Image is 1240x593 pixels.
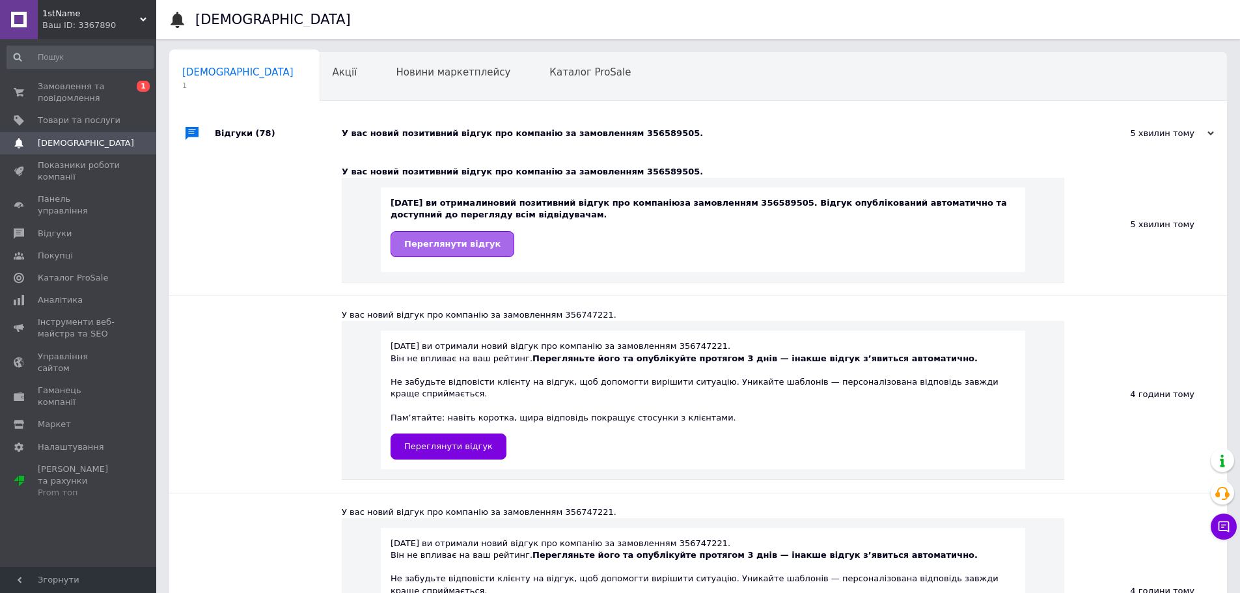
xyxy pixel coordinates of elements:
[391,231,514,257] a: Переглянути відгук
[182,81,294,90] span: 1
[1064,153,1227,296] div: 5 хвилин тому
[342,506,1064,518] div: У вас новий відгук про компанію за замовленням 356747221.
[391,353,1015,400] div: Він не впливає на ваш рейтинг. Не забудьте відповісти клієнту на відгук, щоб допомогти вирішити с...
[391,340,1015,459] div: [DATE] ви отримали новий відгук про компанію за замовленням 356747221. Пам’ятайте: навіть коротка...
[342,309,1064,321] div: У вас новий відгук про компанію за замовленням 356747221.
[391,434,506,460] a: Переглянути відгук
[1211,514,1237,540] button: Чат з покупцем
[137,81,150,92] span: 1
[38,272,108,284] span: Каталог ProSale
[38,463,120,499] span: [PERSON_NAME] та рахунки
[391,197,1015,256] div: [DATE] ви отримали за замовленням 356589505. Відгук опублікований автоматично та доступний до пер...
[333,66,357,78] span: Акції
[342,166,1064,178] div: У вас новий позитивний відгук про компанію за замовленням 356589505.
[256,128,275,138] span: (78)
[215,114,342,153] div: Відгуки
[38,351,120,374] span: Управління сайтом
[38,137,134,149] span: [DEMOGRAPHIC_DATA]
[38,228,72,240] span: Відгуки
[549,66,631,78] span: Каталог ProSale
[404,239,501,249] span: Переглянути відгук
[404,441,493,451] span: Переглянути відгук
[182,66,294,78] span: [DEMOGRAPHIC_DATA]
[38,385,120,408] span: Гаманець компанії
[532,550,978,560] b: Перегляньте його та опублікуйте протягом 3 днів — інакше відгук з’явиться автоматично.
[7,46,154,69] input: Пошук
[1084,128,1214,139] div: 5 хвилин тому
[396,66,510,78] span: Новини маркетплейсу
[38,419,71,430] span: Маркет
[38,294,83,306] span: Аналітика
[38,115,120,126] span: Товари та послуги
[488,198,680,208] b: новий позитивний відгук про компанію
[42,8,140,20] span: 1stName
[42,20,156,31] div: Ваш ID: 3367890
[38,316,120,340] span: Інструменти веб-майстра та SEO
[38,441,104,453] span: Налаштування
[342,128,1084,139] div: У вас новий позитивний відгук про компанію за замовленням 356589505.
[38,81,120,104] span: Замовлення та повідомлення
[38,159,120,183] span: Показники роботи компанії
[38,193,120,217] span: Панель управління
[38,250,73,262] span: Покупці
[1064,296,1227,493] div: 4 години тому
[195,12,351,27] h1: [DEMOGRAPHIC_DATA]
[532,353,978,363] b: Перегляньте його та опублікуйте протягом 3 днів — інакше відгук з’явиться автоматично.
[38,487,120,499] div: Prom топ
